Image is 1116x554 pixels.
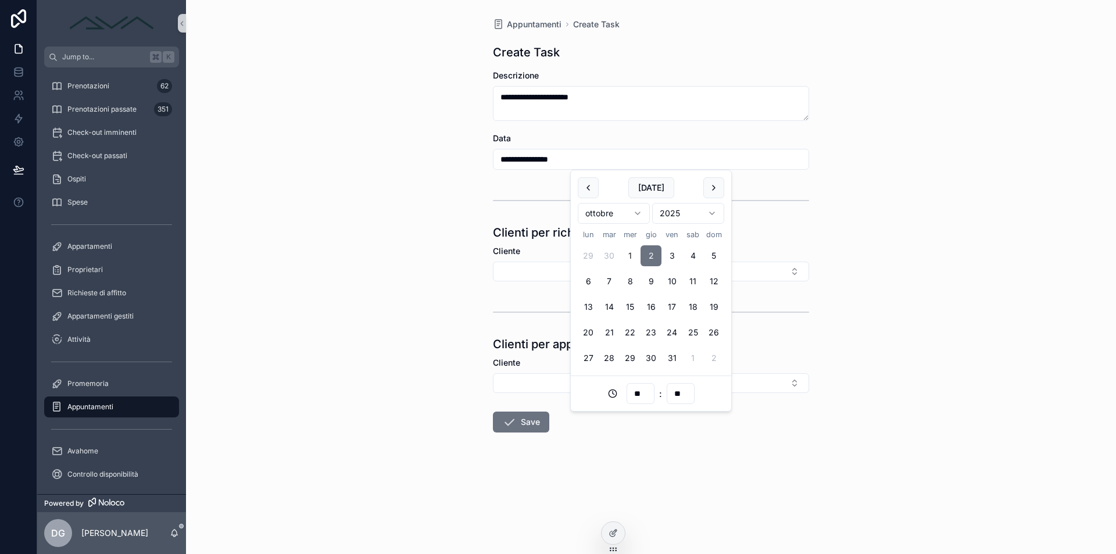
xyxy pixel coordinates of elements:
span: Appuntamenti [67,402,113,412]
span: Powered by [44,499,84,508]
a: Powered by [37,494,186,512]
div: scrollable content [37,67,186,494]
a: Check-out imminenti [44,122,179,143]
button: venerdì 3 ottobre 2025 [661,245,682,266]
button: domenica 5 ottobre 2025 [703,245,724,266]
button: mercoledì 29 ottobre 2025 [620,348,641,369]
button: giovedì 2 ottobre 2025, selected [641,245,661,266]
button: Select Button [493,262,809,281]
table: ottobre 2025 [578,228,724,369]
button: [DATE] [628,177,674,198]
span: Check-out imminenti [67,128,137,137]
span: Promemoria [67,379,109,388]
span: Proprietari [67,265,103,274]
span: Attività [67,335,91,344]
button: martedì 28 ottobre 2025 [599,348,620,369]
a: Appartamenti gestiti [44,306,179,327]
button: domenica 26 ottobre 2025 [703,322,724,343]
button: martedì 30 settembre 2025 [599,245,620,266]
button: martedì 21 ottobre 2025 [599,322,620,343]
button: Jump to...K [44,47,179,67]
div: : [578,383,724,404]
h1: Clienti per richieste di affitto [493,224,650,241]
span: Prenotazioni passate [67,105,137,114]
button: giovedì 16 ottobre 2025 [641,296,661,317]
span: Avahome [67,446,98,456]
button: venerdì 10 ottobre 2025 [661,271,682,292]
button: giovedì 30 ottobre 2025 [641,348,661,369]
button: lunedì 6 ottobre 2025 [578,271,599,292]
span: Controllo disponibilità [67,470,138,479]
button: Select Button [493,373,809,393]
a: Attività [44,329,179,350]
button: mercoledì 15 ottobre 2025 [620,296,641,317]
span: Cliente [493,358,520,367]
img: App logo [65,14,158,33]
button: mercoledì 22 ottobre 2025 [620,322,641,343]
th: lunedì [578,228,599,241]
button: lunedì 20 ottobre 2025 [578,322,599,343]
button: martedì 7 ottobre 2025 [599,271,620,292]
button: domenica 12 ottobre 2025 [703,271,724,292]
button: lunedì 29 settembre 2025 [578,245,599,266]
a: Ospiti [44,169,179,190]
span: Cliente [493,246,520,256]
button: lunedì 13 ottobre 2025 [578,296,599,317]
div: 62 [157,79,172,93]
button: sabato 18 ottobre 2025 [682,296,703,317]
a: Richieste di affitto [44,283,179,303]
span: Check-out passati [67,151,127,160]
a: Controllo disponibilità [44,464,179,485]
button: Save [493,412,549,433]
span: DG [51,526,65,540]
a: Promemoria [44,373,179,394]
th: domenica [703,228,724,241]
button: giovedì 9 ottobre 2025 [641,271,661,292]
th: mercoledì [620,228,641,241]
a: Spese [44,192,179,213]
a: Check-out passati [44,145,179,166]
th: venerdì [661,228,682,241]
div: 351 [154,102,172,116]
button: mercoledì 8 ottobre 2025 [620,271,641,292]
span: Appartamenti [67,242,112,251]
span: Jump to... [62,52,145,62]
a: Avahome [44,441,179,462]
th: sabato [682,228,703,241]
a: Prenotazioni passate351 [44,99,179,120]
button: sabato 4 ottobre 2025 [682,245,703,266]
span: Descrizione [493,70,539,80]
span: Appartamenti gestiti [67,312,134,321]
span: Ospiti [67,174,86,184]
button: sabato 25 ottobre 2025 [682,322,703,343]
h1: Clienti per appuntamenti di proprietari [493,336,703,352]
a: Appuntamenti [44,396,179,417]
a: Prenotazioni62 [44,76,179,96]
span: Appuntamenti [507,19,561,30]
span: Data [493,133,511,143]
span: K [164,52,173,62]
a: Appartamenti [44,236,179,257]
button: venerdì 17 ottobre 2025 [661,296,682,317]
span: Spese [67,198,88,207]
a: Create Task [573,19,620,30]
button: Today, mercoledì 1 ottobre 2025 [620,245,641,266]
button: martedì 14 ottobre 2025 [599,296,620,317]
span: Richieste di affitto [67,288,126,298]
button: domenica 19 ottobre 2025 [703,296,724,317]
a: Appuntamenti [493,19,561,30]
button: giovedì 23 ottobre 2025 [641,322,661,343]
h1: Create Task [493,44,560,60]
button: venerdì 31 ottobre 2025 [661,348,682,369]
th: martedì [599,228,620,241]
button: venerdì 24 ottobre 2025 [661,322,682,343]
p: [PERSON_NAME] [81,527,148,539]
button: sabato 11 ottobre 2025 [682,271,703,292]
button: lunedì 27 ottobre 2025 [578,348,599,369]
th: giovedì [641,228,661,241]
button: domenica 2 novembre 2025 [703,348,724,369]
button: sabato 1 novembre 2025 [682,348,703,369]
span: Prenotazioni [67,81,109,91]
a: Proprietari [44,259,179,280]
